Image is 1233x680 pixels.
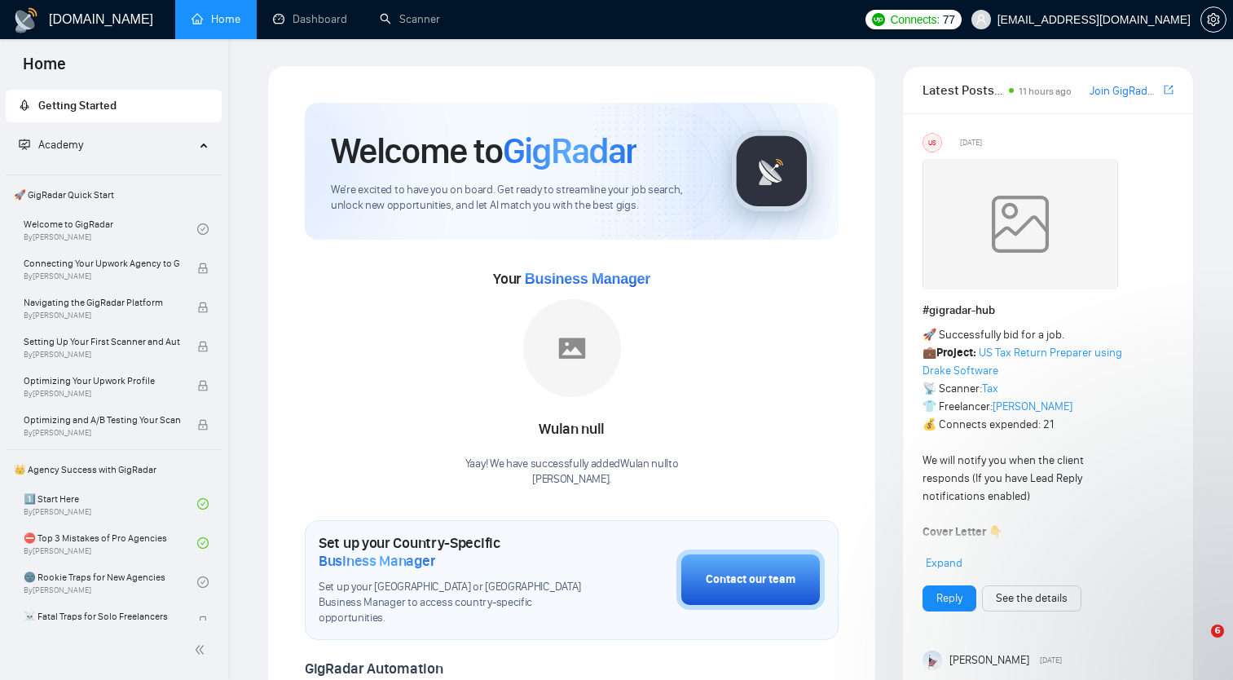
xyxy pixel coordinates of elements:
[982,382,998,395] a: Tax
[24,564,197,600] a: 🌚 Rookie Traps for New AgenciesBy[PERSON_NAME]
[19,138,83,152] span: Academy
[24,525,197,561] a: ⛔ Top 3 Mistakes of Pro AgenciesBy[PERSON_NAME]
[197,616,209,627] span: lock
[197,223,209,235] span: check-circle
[194,642,210,658] span: double-left
[923,80,1004,100] span: Latest Posts from the GigRadar Community
[731,130,812,212] img: gigradar-logo.png
[197,302,209,313] span: lock
[24,311,180,320] span: By [PERSON_NAME]
[943,11,955,29] span: 77
[706,571,795,589] div: Contact our team
[1211,625,1224,638] span: 6
[197,380,209,391] span: lock
[197,537,209,549] span: check-circle
[24,333,180,350] span: Setting Up Your First Scanner and Auto-Bidder
[24,373,180,389] span: Optimizing Your Upwork Profile
[1019,86,1072,97] span: 11 hours ago
[319,580,595,626] span: Set up your [GEOGRAPHIC_DATA] or [GEOGRAPHIC_DATA] Business Manager to access country-specific op...
[24,486,197,522] a: 1️⃣ Start HereBy[PERSON_NAME]
[331,129,636,173] h1: Welcome to
[38,99,117,113] span: Getting Started
[923,159,1118,289] img: weqQh+iSagEgQAAAABJRU5ErkJggg==
[1178,625,1217,664] iframe: Intercom live chat
[38,138,83,152] span: Academy
[7,453,220,486] span: 👑 Agency Success with GigRadar
[676,550,825,610] button: Contact our team
[273,12,347,26] a: dashboardDashboard
[19,139,30,150] span: fund-projection-screen
[197,341,209,352] span: lock
[503,129,636,173] span: GigRadar
[19,99,30,111] span: rocket
[197,419,209,431] span: lock
[465,472,679,488] p: [PERSON_NAME] .
[6,90,222,122] li: Getting Started
[24,272,180,281] span: By [PERSON_NAME]
[24,255,180,272] span: Connecting Your Upwork Agency to GigRadar
[197,263,209,274] span: lock
[24,389,180,399] span: By [PERSON_NAME]
[13,7,39,33] img: logo
[197,498,209,510] span: check-circle
[1040,653,1062,668] span: [DATE]
[975,14,987,25] span: user
[380,12,440,26] a: searchScanner
[24,428,180,438] span: By [PERSON_NAME]
[936,346,976,360] strong: Project:
[1164,83,1174,96] span: export
[24,294,180,311] span: Navigating the GigRadar Platform
[923,651,942,670] img: Anisuzzaman Khan
[1164,82,1174,98] a: export
[523,299,621,397] img: placeholder.png
[192,12,240,26] a: homeHome
[24,211,197,247] a: Welcome to GigRadarBy[PERSON_NAME]
[24,350,180,360] span: By [PERSON_NAME]
[319,552,435,570] span: Business Manager
[923,134,941,152] div: US
[7,179,220,211] span: 🚀 GigRadar Quick Start
[872,13,885,26] img: upwork-logo.png
[331,183,705,214] span: We're excited to have you on board. Get ready to streamline your job search, unlock new opportuni...
[1090,82,1160,100] a: Join GigRadar Slack Community
[1200,13,1226,26] a: setting
[949,651,1029,669] span: [PERSON_NAME]
[890,11,939,29] span: Connects:
[197,576,209,588] span: check-circle
[1200,7,1226,33] button: setting
[923,346,1122,378] a: US Tax Return Preparer using Drake Software
[24,608,180,625] span: ☠️ Fatal Traps for Solo Freelancers
[993,400,1072,413] a: [PERSON_NAME]
[465,416,679,444] div: Wulan null
[10,52,79,86] span: Home
[493,270,650,288] span: Your
[465,457,679,488] div: Yaay! We have successfully added Wulan null to
[1201,13,1226,26] span: setting
[305,660,443,678] span: GigRadar Automation
[923,302,1174,320] h1: # gigradar-hub
[24,412,180,428] span: Optimizing and A/B Testing Your Scanner for Better Results
[319,534,595,570] h1: Set up your Country-Specific
[525,271,650,287] span: Business Manager
[960,135,982,150] span: [DATE]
